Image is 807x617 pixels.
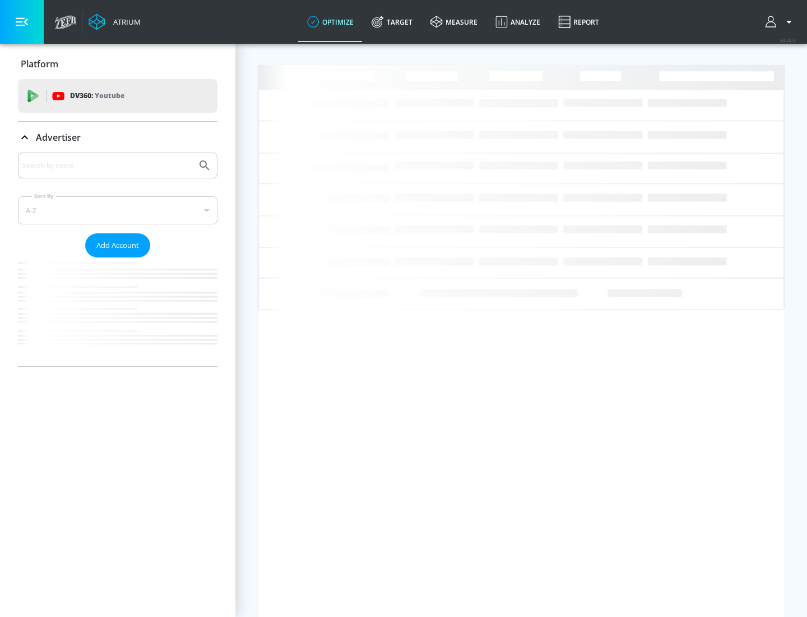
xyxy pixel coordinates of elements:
a: Analyze [486,2,549,42]
span: Add Account [96,239,139,252]
p: Platform [21,58,58,70]
a: Report [549,2,608,42]
div: DV360: Youtube [18,79,217,113]
button: Add Account [85,233,150,257]
p: Youtube [95,90,124,102]
div: Atrium [109,17,141,27]
div: Platform [18,48,217,80]
label: Sort By [32,192,56,200]
nav: list of Advertiser [18,257,217,366]
a: measure [421,2,486,42]
a: optimize [298,2,363,42]
p: DV360: [70,90,124,102]
a: Atrium [89,13,141,30]
div: A-Z [18,196,217,224]
a: Target [363,2,421,42]
div: Advertiser [18,153,217,366]
div: Advertiser [18,122,217,153]
input: Search by name [22,158,192,173]
p: Advertiser [36,131,81,144]
span: v 4.28.0 [780,37,796,43]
